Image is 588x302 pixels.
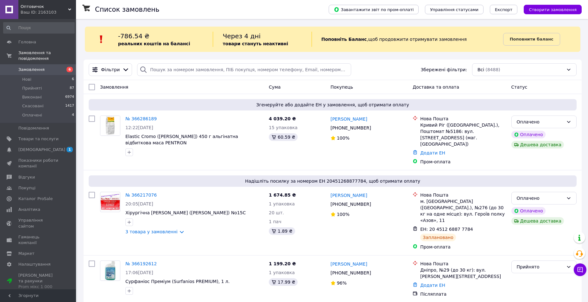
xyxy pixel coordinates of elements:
span: Показники роботи компанії [18,158,59,169]
span: 12:22[DATE] [125,125,153,130]
div: Нова Пошта [420,192,506,198]
span: Експорт [495,7,513,12]
span: 4 [72,112,74,118]
span: Каталог ProSale [18,196,53,202]
span: (8488) [485,67,500,72]
span: Cума [269,85,281,90]
span: Статус [511,85,528,90]
a: Додати ЕН [420,283,445,288]
span: 15 упаковка [269,125,298,130]
div: Ваш ID: 2163103 [21,9,76,15]
span: Завантажити звіт по пром-оплаті [334,7,414,12]
div: [PHONE_NUMBER] [329,268,372,277]
span: 1 [66,147,73,152]
span: 1 674.85 ₴ [269,192,296,198]
span: Скасовані [22,103,44,109]
span: 87 [70,85,74,91]
span: 6 [72,77,74,82]
b: товари стануть неактивні [223,41,288,46]
span: [DEMOGRAPHIC_DATA] [18,147,65,153]
span: 6974 [65,94,74,100]
span: Створити замовлення [529,7,577,12]
div: [PHONE_NUMBER] [329,200,372,209]
h1: Список замовлень [95,6,159,13]
span: 6 [66,67,73,72]
span: Товари та послуги [18,136,59,142]
button: Експорт [490,5,518,14]
span: Управління статусами [430,7,478,12]
span: Гаманець компанії [18,234,59,246]
span: 1 упаковка [269,201,295,206]
span: Надішліть посилку за номером ЕН 20451268877784, щоб отримати оплату [91,178,574,184]
span: Аналітика [18,207,40,212]
span: Збережені фільтри: [421,66,467,73]
div: 1.89 ₴ [269,227,295,235]
span: 96% [337,280,347,286]
span: Прийняті [22,85,42,91]
b: Поповніть Баланс [321,37,367,42]
a: Хірургічна [PERSON_NAME] ([PERSON_NAME]) No15C [125,210,246,215]
button: Управління статусами [425,5,484,14]
span: Налаштування [18,261,51,267]
span: Оптовичок [21,4,68,9]
div: Заплановано [420,234,456,241]
div: Prom мікс 1 000 [18,284,59,290]
a: Додати ЕН [420,150,445,155]
span: Покупець [331,85,353,90]
span: Нові [22,77,31,82]
span: [PERSON_NAME] та рахунки [18,273,59,290]
a: Фото товару [100,192,120,212]
span: Оплачені [22,112,42,118]
div: Пром-оплата [420,244,506,250]
span: 17:06[DATE] [125,270,153,275]
a: Фото товару [100,261,120,281]
span: 1 пач [269,219,281,224]
span: Фільтри [101,66,120,73]
div: 17.99 ₴ [269,278,298,286]
b: Поповнити баланс [510,37,553,41]
div: Оплачено [511,207,546,215]
span: Доставка та оплата [413,85,459,90]
a: Поповнити баланс [503,33,560,46]
span: Відгуки [18,174,35,180]
div: Нова Пошта [420,116,506,122]
span: 1 упаковка [269,270,295,275]
div: 60.59 ₴ [269,133,298,141]
a: 3 товара у замовленні [125,229,178,234]
span: Покупці [18,185,35,191]
span: ЕН: 20 4512 6887 7784 [420,227,473,232]
span: Замовлення та повідомлення [18,50,76,61]
div: Кривий Ріг ([GEOGRAPHIC_DATA].), Поштомат №5186: вул. [STREET_ADDRESS] (маг. [GEOGRAPHIC_DATA]) [420,122,506,147]
span: 4 039.20 ₴ [269,116,296,121]
a: Створити замовлення [517,7,582,12]
span: Згенеруйте або додайте ЕН у замовлення, щоб отримати оплату [91,102,574,108]
div: Дешева доставка [511,217,564,225]
div: Оплачено [511,131,546,138]
span: 1 199.20 ₴ [269,261,296,266]
b: реальних коштів на балансі [118,41,190,46]
div: , щоб продовжити отримувати замовлення [312,32,503,47]
div: Оплачено [517,195,564,202]
input: Пошук за номером замовлення, ПІБ покупця, номером телефону, Email, номером накладної [137,63,351,76]
span: Головна [18,39,36,45]
span: Маркет [18,251,35,256]
div: Пром-оплата [420,159,506,165]
span: 100% [337,135,350,141]
span: -786.54 ₴ [118,32,149,40]
span: Повідомлення [18,125,49,131]
a: № 366217076 [125,192,157,198]
span: 1417 [65,103,74,109]
a: [PERSON_NAME] [331,116,367,122]
div: м. [GEOGRAPHIC_DATA] ([GEOGRAPHIC_DATA].), №276 (до 30 кг на одне місце): вул. Героїв полку «Азов... [420,198,506,223]
a: Сурфаніос Преміум (Surfanios PREMIUM), 1 л. [125,279,230,284]
a: Elastic Cromo ([PERSON_NAME]) 450 г альгінатна відбиткова маса PENTRON [125,134,238,145]
div: Нова Пошта [420,261,506,267]
span: Всі [477,66,484,73]
a: [PERSON_NAME] [331,192,367,198]
span: 100% [337,212,350,217]
img: Фото товару [100,116,120,135]
button: Створити замовлення [524,5,582,14]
